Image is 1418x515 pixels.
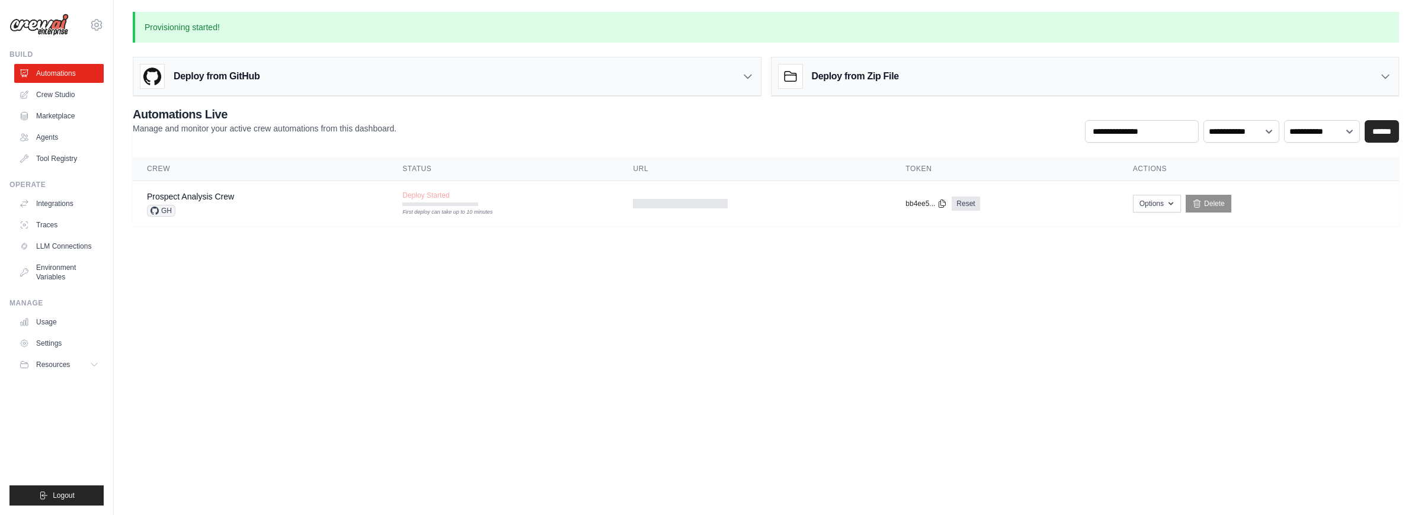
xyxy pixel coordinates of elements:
span: Logout [53,491,75,500]
a: LLM Connections [14,237,104,256]
a: Environment Variables [14,258,104,287]
th: Status [388,157,619,181]
a: Reset [952,197,980,211]
th: Actions [1119,157,1399,181]
a: Traces [14,215,104,234]
a: Crew Studio [14,85,104,104]
th: Token [891,157,1118,181]
h3: Deploy from Zip File [812,69,899,83]
a: Settings [14,334,104,353]
div: First deploy can take up to 10 minutes [402,208,478,217]
div: Operate [9,180,104,189]
a: Marketplace [14,107,104,125]
h2: Automations Live [133,106,396,123]
p: Manage and monitor your active crew automations from this dashboard. [133,123,396,134]
th: Crew [133,157,388,181]
img: Logo [9,14,69,36]
button: Resources [14,355,104,374]
a: Agents [14,128,104,147]
a: Prospect Analysis Crew [147,192,234,201]
div: Build [9,50,104,59]
a: Delete [1186,195,1231,213]
button: Logout [9,485,104,506]
div: Manage [9,298,104,308]
th: URL [619,157,891,181]
a: Integrations [14,194,104,213]
span: GH [147,205,175,217]
a: Automations [14,64,104,83]
a: Tool Registry [14,149,104,168]
span: Deploy Started [402,191,449,200]
p: Provisioning started! [133,12,1399,43]
button: bb4ee5... [905,199,947,208]
a: Usage [14,313,104,331]
h3: Deploy from GitHub [174,69,260,83]
button: Options [1133,195,1181,213]
img: GitHub Logo [140,65,164,88]
span: Resources [36,360,70,369]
